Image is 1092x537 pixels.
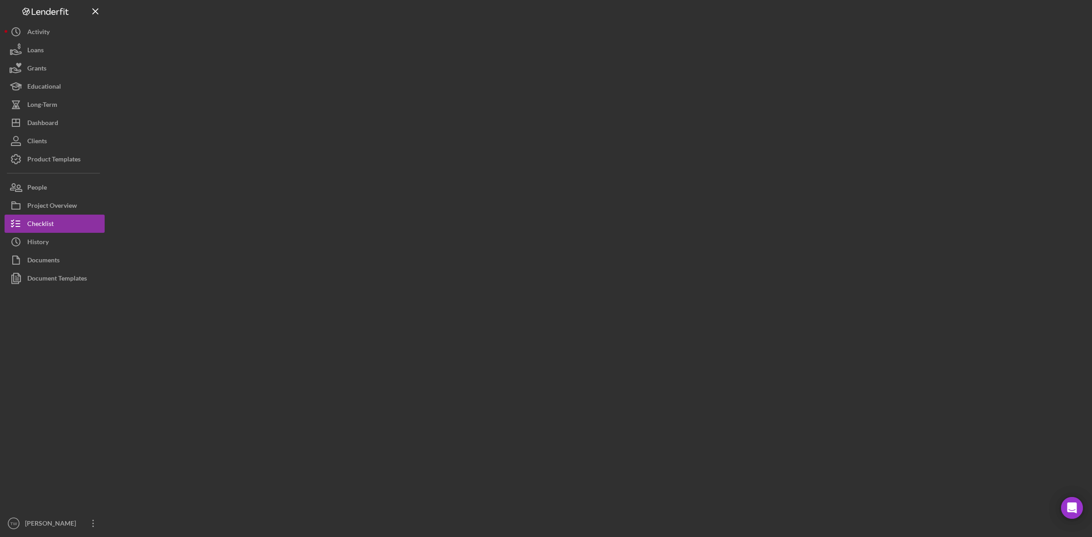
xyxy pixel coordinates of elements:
[5,41,105,59] button: Loans
[27,95,57,116] div: Long-Term
[5,196,105,215] button: Project Overview
[5,233,105,251] button: History
[5,59,105,77] button: Grants
[27,77,61,98] div: Educational
[27,269,87,290] div: Document Templates
[5,215,105,233] button: Checklist
[27,215,54,235] div: Checklist
[10,521,18,526] text: TW
[5,514,105,532] button: TW[PERSON_NAME]
[27,251,60,271] div: Documents
[5,132,105,150] button: Clients
[5,150,105,168] button: Product Templates
[5,251,105,269] button: Documents
[27,150,81,171] div: Product Templates
[27,59,46,80] div: Grants
[5,23,105,41] button: Activity
[5,269,105,287] button: Document Templates
[23,514,82,535] div: [PERSON_NAME]
[27,132,47,152] div: Clients
[27,196,77,217] div: Project Overview
[1061,497,1083,519] div: Open Intercom Messenger
[5,95,105,114] button: Long-Term
[5,77,105,95] button: Educational
[27,233,49,253] div: History
[27,114,58,134] div: Dashboard
[27,23,50,43] div: Activity
[27,178,47,199] div: People
[5,178,105,196] button: People
[5,114,105,132] button: Dashboard
[27,41,44,61] div: Loans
